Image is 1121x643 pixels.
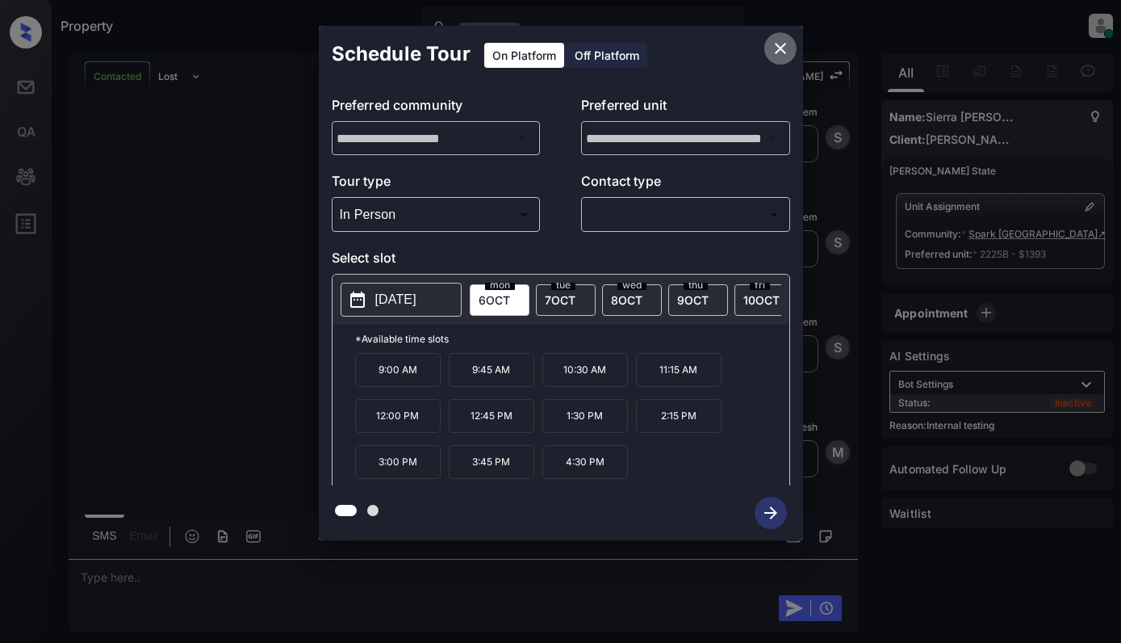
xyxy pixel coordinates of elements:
[750,280,770,290] span: fri
[355,353,441,387] p: 9:00 AM
[336,201,537,228] div: In Person
[636,399,722,433] p: 2:15 PM
[617,280,646,290] span: wed
[485,280,515,290] span: mon
[319,26,483,82] h2: Schedule Tour
[470,284,529,316] div: date-select
[611,293,642,307] span: 8 OCT
[355,325,789,353] p: *Available time slots
[581,171,790,197] p: Contact type
[636,353,722,387] p: 11:15 AM
[545,293,575,307] span: 7 OCT
[375,290,416,309] p: [DATE]
[745,492,797,534] button: btn-next
[484,43,564,68] div: On Platform
[332,95,541,121] p: Preferred community
[551,280,575,290] span: tue
[581,95,790,121] p: Preferred unit
[536,284,596,316] div: date-select
[668,284,728,316] div: date-select
[677,293,709,307] span: 9 OCT
[332,171,541,197] p: Tour type
[341,283,462,317] button: [DATE]
[567,43,647,68] div: Off Platform
[542,353,628,387] p: 10:30 AM
[734,284,794,316] div: date-select
[449,445,534,479] p: 3:45 PM
[743,293,780,307] span: 10 OCT
[355,399,441,433] p: 12:00 PM
[684,280,708,290] span: thu
[602,284,662,316] div: date-select
[355,445,441,479] p: 3:00 PM
[449,399,534,433] p: 12:45 PM
[449,353,534,387] p: 9:45 AM
[332,248,790,274] p: Select slot
[542,445,628,479] p: 4:30 PM
[764,32,797,65] button: close
[479,293,510,307] span: 6 OCT
[542,399,628,433] p: 1:30 PM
